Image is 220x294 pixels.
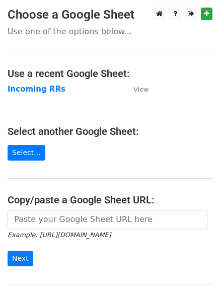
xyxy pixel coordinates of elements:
[8,85,65,94] a: Incoming RRs
[8,26,212,37] p: Use one of the options below...
[123,85,149,94] a: View
[8,251,33,266] input: Next
[8,210,207,229] input: Paste your Google Sheet URL here
[8,194,212,206] h4: Copy/paste a Google Sheet URL:
[8,125,212,137] h4: Select another Google Sheet:
[133,86,149,93] small: View
[8,67,212,80] h4: Use a recent Google Sheet:
[8,231,111,239] small: Example: [URL][DOMAIN_NAME]
[8,145,45,161] a: Select...
[8,8,212,22] h3: Choose a Google Sheet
